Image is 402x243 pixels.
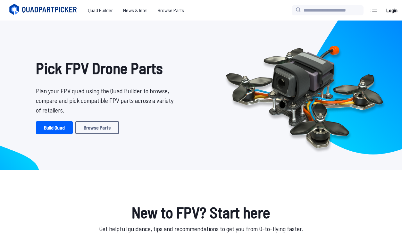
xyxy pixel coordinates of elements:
h1: Pick FPV Drone Parts [36,56,176,80]
h1: New to FPV? Start here [31,201,371,224]
a: Browse Parts [75,121,119,134]
a: News & Intel [118,4,153,17]
a: Build Quad [36,121,73,134]
a: Login [384,4,399,17]
a: Browse Parts [153,4,189,17]
p: Plan your FPV quad using the Quad Builder to browse, compare and pick compatible FPV parts across... [36,86,176,115]
p: Get helpful guidance, tips and recommendations to get you from 0-to-flying faster. [31,224,371,233]
a: Quad Builder [83,4,118,17]
img: Quadcopter [212,31,397,159]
